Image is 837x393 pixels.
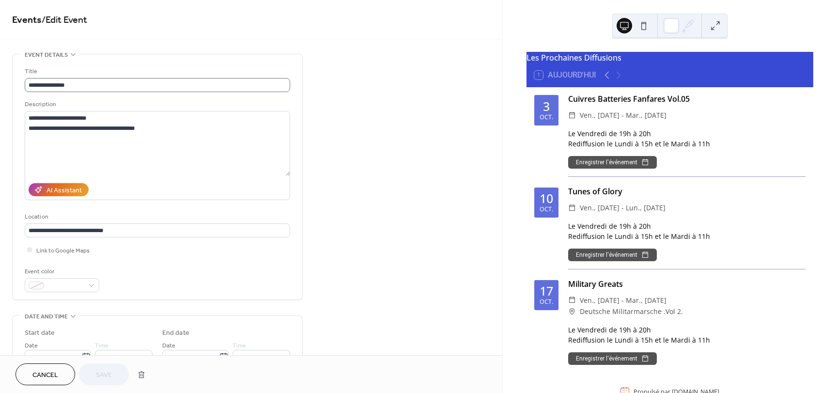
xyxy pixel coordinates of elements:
span: / Edit Event [42,11,87,30]
span: ven., [DATE] - mar., [DATE] [580,110,666,121]
span: ven., [DATE] - mar., [DATE] [580,295,666,306]
span: Date [162,341,175,351]
span: Deutsche Militarmarsche .Vol 2. [580,306,683,317]
span: ven., [DATE] - lun., [DATE] [580,202,666,214]
button: Enregistrer l'événement [568,352,657,365]
span: Event details [25,50,68,60]
div: End date [162,328,189,338]
div: ​ [568,110,576,121]
span: Time [232,341,246,351]
div: AI Assistant [46,186,82,196]
div: Les Prochaines Diffusions [527,52,813,63]
div: Description [25,99,288,110]
button: Enregistrer l'événement [568,156,657,169]
div: oct. [540,114,553,121]
div: ​ [568,202,576,214]
button: Enregistrer l'événement [568,249,657,261]
span: Time [95,341,108,351]
div: ​ [568,295,576,306]
div: Le Vendredi de 19h à 20h Rediffusion le Lundi à 15h et le Mardi à 11h [568,221,806,241]
a: Events [12,11,42,30]
div: Location [25,212,288,222]
span: Link to Google Maps [36,246,90,256]
div: ​ [568,306,576,317]
div: Start date [25,328,55,338]
span: Cancel [32,370,58,380]
div: Event color [25,267,97,277]
div: Title [25,66,288,77]
div: Le Vendredi de 19h à 20h Rediffusion le Lundi à 15h et le Mardi à 11h [568,128,806,149]
div: Military Greats [568,278,806,290]
div: oct. [540,299,553,305]
div: oct. [540,206,553,213]
button: Cancel [15,363,75,385]
span: Date [25,341,38,351]
div: Tunes of Glory [568,186,806,197]
button: AI Assistant [29,183,89,196]
span: Date and time [25,312,68,322]
div: 17 [540,285,553,297]
div: Le Vendredi de 19h à 20h Rediffusion le Lundi à 15h et le Mardi à 11h [568,325,806,345]
div: 10 [540,192,553,204]
div: Cuivres Batteries Fanfares Vol.05 [568,93,806,105]
div: 3 [543,100,550,112]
